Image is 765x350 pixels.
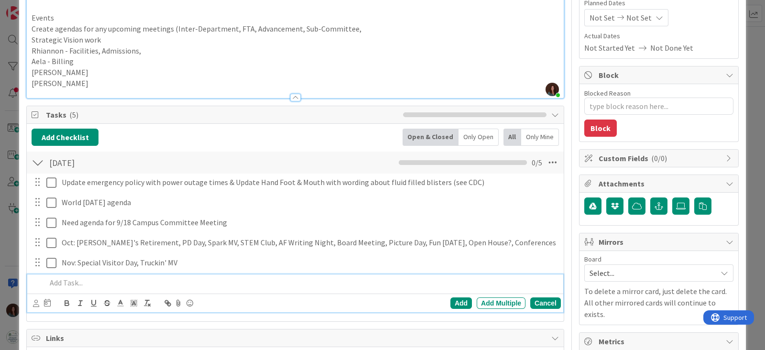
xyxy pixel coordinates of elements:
div: Cancel [530,297,561,309]
input: Add Checklist... [46,154,261,171]
p: World [DATE] agenda [62,197,557,208]
span: 0 / 5 [532,157,542,168]
p: Update emergency policy with power outage times & Update Hand Foot & Mouth with wording about flu... [62,177,557,188]
p: Rhiannon - Facilities, Admissions, [32,45,559,56]
p: Strategic Vision work [32,34,559,45]
p: Need agenda for 9/18 Campus Committee Meeting [62,217,557,228]
p: Events [32,12,559,23]
span: Support [20,1,44,13]
span: ( 5 ) [69,110,78,120]
span: Custom Fields [599,153,721,164]
p: Oct: [PERSON_NAME]'s Retirement, PD Day, Spark MV, STEM Club, AF Writing Night, Board Meeting, Pi... [62,237,557,248]
img: OCY08dXc8IdnIpmaIgmOpY5pXBdHb5bl.jpg [546,83,559,96]
p: Create agendas for any upcoming meetings (Inter-Department, FTA, Advancement, Sub-Committee, [32,23,559,34]
p: To delete a mirror card, just delete the card. All other mirrored cards will continue to exists. [584,285,733,320]
span: ( 0/0 ) [651,153,667,163]
div: Add Multiple [477,297,525,309]
button: Block [584,120,617,137]
span: Links [46,332,546,344]
p: [PERSON_NAME] [32,78,559,89]
span: Not Set [626,12,652,23]
div: All [503,129,521,146]
label: Blocked Reason [584,89,631,98]
span: Not Done Yet [650,42,693,54]
span: Not Started Yet [584,42,635,54]
div: Only Mine [521,129,559,146]
p: Aela - Billing [32,56,559,67]
span: Board [584,256,601,262]
div: Add [450,297,472,309]
p: Nov: Special Visitor Day, Truckin' MV [62,257,557,268]
span: Select... [590,266,712,280]
div: Only Open [459,129,499,146]
span: Not Set [590,12,615,23]
span: Metrics [599,336,721,347]
p: [PERSON_NAME] [32,67,559,78]
span: Tasks [46,109,398,120]
span: Actual Dates [584,31,733,41]
span: Mirrors [599,236,721,248]
span: Block [599,69,721,81]
button: Add Checklist [32,129,98,146]
div: Open & Closed [403,129,459,146]
span: Attachments [599,178,721,189]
